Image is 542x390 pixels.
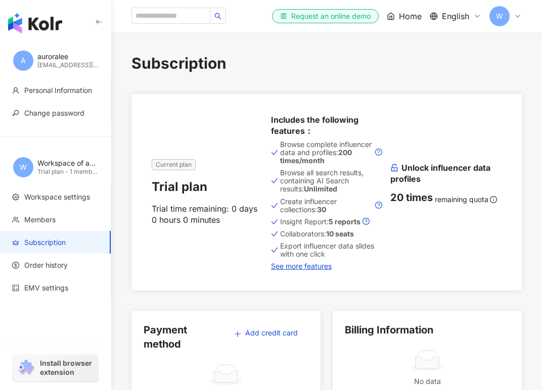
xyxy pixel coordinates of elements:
[21,55,26,66] span: A
[271,262,382,270] a: See more features
[317,205,326,214] strong: 30
[345,323,433,337] div: Billing Information
[345,376,510,387] div: No data
[271,140,278,165] span: check
[152,159,196,170] span: Current plan
[144,323,223,351] div: Payment method
[234,330,241,337] span: plus
[12,262,19,269] span: dollar
[390,190,502,205] div: remaining quota
[24,108,84,118] span: Change password
[24,260,68,270] span: Order history
[223,323,308,343] button: plusAdd credit card
[24,215,56,225] span: Members
[390,164,398,172] span: unlock
[20,162,27,173] span: W
[271,114,382,136] div: Includes the following features ：
[363,218,370,225] span: question-circle
[399,11,422,22] span: Home
[496,11,503,22] span: W
[8,13,62,33] img: logo
[488,194,499,205] span: info-circle
[280,11,371,21] div: Request an online demo
[12,284,19,291] span: calculator
[271,242,278,258] span: check
[280,198,373,214] span: Create influencer collections:
[214,13,221,20] span: search
[387,11,422,22] a: Home
[24,85,92,95] span: Personal Information
[12,110,19,117] span: key
[271,230,278,238] span: check
[13,354,98,381] a: chrome extensionInstall browser extension
[280,218,360,226] span: Insight Report:
[375,140,382,164] span: question-circle
[24,192,90,202] span: Workspace settings
[280,230,354,238] span: Collaborators:
[40,359,95,377] span: Install browser extension
[280,169,382,193] span: Browse all search results, containing AI Search results:
[442,11,469,22] span: English
[37,168,98,176] div: Trial plan - 1 member(s)
[280,140,373,165] span: Browse complete influencer data and profiles:
[37,52,98,62] div: auroralee
[272,9,379,23] a: Request an online demo
[271,218,278,226] span: check
[326,229,354,238] strong: 10 seats
[390,190,433,205] div: 20 times
[37,158,98,168] div: Workspace of auroralee
[24,283,68,293] span: EMV settings
[37,61,98,70] div: [EMAIL_ADDRESS][PERSON_NAME][DOMAIN_NAME]
[12,87,19,94] span: user
[131,53,522,74] div: Subscription
[271,198,278,214] span: check
[152,178,263,196] div: Trial plan
[24,237,66,248] span: Subscription
[16,360,35,376] img: chrome extension
[280,148,352,165] strong: 200 times/month
[271,169,278,193] span: check
[304,184,337,193] strong: Unlimited
[329,217,360,226] strong: 5 reports
[245,329,298,337] span: Add credit card
[280,242,382,258] span: Export influencer data slides with one click
[152,203,263,225] div: Trial time remaining: 0 days 0 hours 0 minutes
[375,198,382,213] span: question-circle
[390,162,502,184] h6: Unlock influencer data profiles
